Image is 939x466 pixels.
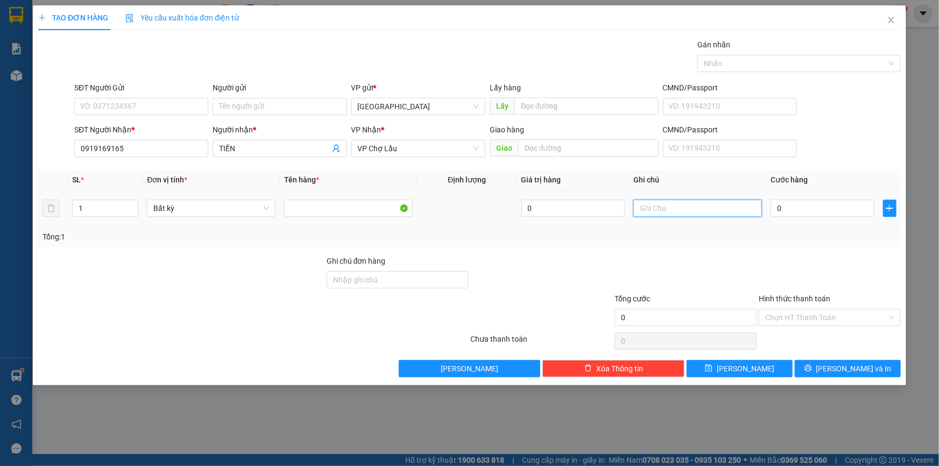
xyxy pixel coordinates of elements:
span: [PERSON_NAME] và In [816,363,892,375]
span: save [705,364,712,373]
span: plus [884,204,896,213]
input: Dọc đường [514,97,659,115]
span: Xóa Thông tin [596,363,643,375]
span: SL [72,175,81,184]
input: VD: Bàn, Ghế [284,200,413,217]
div: SĐT Người Nhận [74,124,208,136]
input: Ghi Chú [633,200,762,217]
input: 0 [521,200,625,217]
div: CMND/Passport [663,124,797,136]
span: user-add [332,144,341,153]
span: Định lượng [448,175,486,184]
button: save[PERSON_NAME] [687,360,793,377]
label: Gán nhãn [697,40,730,49]
span: [PERSON_NAME] [441,363,498,375]
label: Hình thức thanh toán [759,294,830,303]
button: [PERSON_NAME] [399,360,541,377]
span: VP Nhận [351,125,382,134]
div: SĐT Người Gửi [74,82,208,94]
div: CMND/Passport [663,82,797,94]
span: close [887,16,895,24]
span: Yêu cầu xuất hóa đơn điện tử [125,13,239,22]
span: Lấy [490,97,514,115]
span: [PERSON_NAME] [717,363,774,375]
button: deleteXóa Thông tin [542,360,684,377]
button: printer[PERSON_NAME] và In [795,360,901,377]
span: delete [584,364,592,373]
input: Ghi chú đơn hàng [327,271,469,288]
span: Giao hàng [490,125,524,134]
span: Bất kỳ [153,200,269,216]
img: icon [125,14,134,23]
th: Ghi chú [629,170,766,190]
span: Đơn vị tính [147,175,187,184]
div: Chưa thanh toán [470,333,614,352]
span: printer [804,364,812,373]
label: Ghi chú đơn hàng [327,257,386,265]
span: plus [38,14,46,22]
div: Người gửi [213,82,347,94]
div: Tổng: 1 [43,231,363,243]
span: Giao [490,139,518,157]
button: Close [876,5,906,36]
div: VP gửi [351,82,485,94]
span: Cước hàng [771,175,808,184]
span: Tổng cước [615,294,650,303]
span: Giá trị hàng [521,175,561,184]
button: delete [43,200,60,217]
span: Tên hàng [284,175,319,184]
div: Người nhận [213,124,347,136]
span: Lấy hàng [490,83,521,92]
input: Dọc đường [518,139,659,157]
span: Sài Gòn [358,98,479,115]
span: VP Chợ Lầu [358,140,479,157]
span: TẠO ĐƠN HÀNG [38,13,108,22]
button: plus [883,200,896,217]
